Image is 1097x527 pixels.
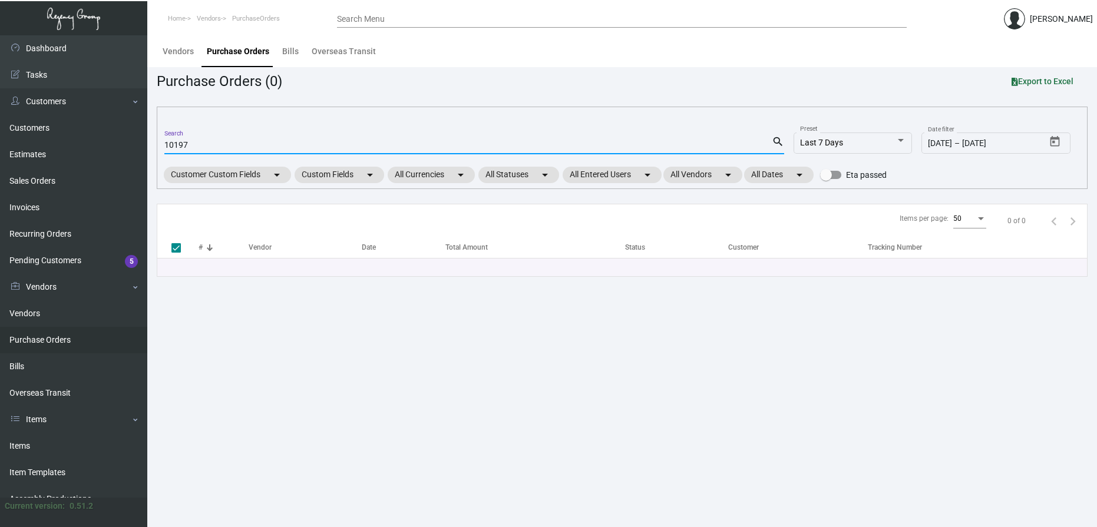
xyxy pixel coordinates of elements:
div: # [199,242,249,253]
div: Overseas Transit [312,45,376,58]
mat-icon: search [772,135,784,149]
mat-chip: Custom Fields [295,167,384,183]
mat-icon: arrow_drop_down [270,168,284,182]
mat-chip: All Statuses [478,167,559,183]
span: – [954,139,960,148]
mat-chip: All Vendors [663,167,742,183]
span: Last 7 Days [800,138,843,147]
button: Previous page [1045,211,1063,230]
div: Tracking Number [868,242,922,253]
div: Purchase Orders (0) [157,71,282,92]
div: Customer [728,242,868,253]
mat-icon: arrow_drop_down [363,168,377,182]
span: Eta passed [846,168,887,182]
div: Bills [282,45,299,58]
div: Items per page: [900,213,949,224]
div: Tracking Number [868,242,1087,253]
mat-icon: arrow_drop_down [640,168,655,182]
div: Vendors [163,45,194,58]
mat-icon: arrow_drop_down [454,168,468,182]
div: Total Amount [445,242,625,253]
mat-select: Items per page: [953,215,986,223]
span: Home [168,15,186,22]
span: PurchaseOrders [232,15,280,22]
button: Open calendar [1046,132,1065,151]
div: Current version: [5,500,65,512]
div: Vendor [249,242,272,253]
mat-icon: arrow_drop_down [538,168,552,182]
div: Status [625,242,729,253]
div: Purchase Orders [207,45,269,58]
span: 50 [953,214,961,223]
mat-icon: arrow_drop_down [792,168,807,182]
div: 0.51.2 [70,500,93,512]
mat-chip: All Dates [744,167,814,183]
div: [PERSON_NAME] [1030,13,1093,25]
button: Export to Excel [1002,71,1083,92]
mat-chip: All Currencies [388,167,475,183]
div: Vendor [249,242,362,253]
img: admin@bootstrapmaster.com [1004,8,1025,29]
div: Date [362,242,445,253]
div: Date [362,242,376,253]
div: # [199,242,203,253]
input: Start date [928,139,952,148]
span: Vendors [197,15,221,22]
div: Status [625,242,645,253]
mat-chip: Customer Custom Fields [164,167,291,183]
div: Customer [728,242,759,253]
div: Total Amount [445,242,488,253]
button: Next page [1063,211,1082,230]
div: 0 of 0 [1007,216,1026,226]
mat-icon: arrow_drop_down [721,168,735,182]
span: Export to Excel [1012,77,1073,86]
mat-chip: All Entered Users [563,167,662,183]
input: End date [962,139,1019,148]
